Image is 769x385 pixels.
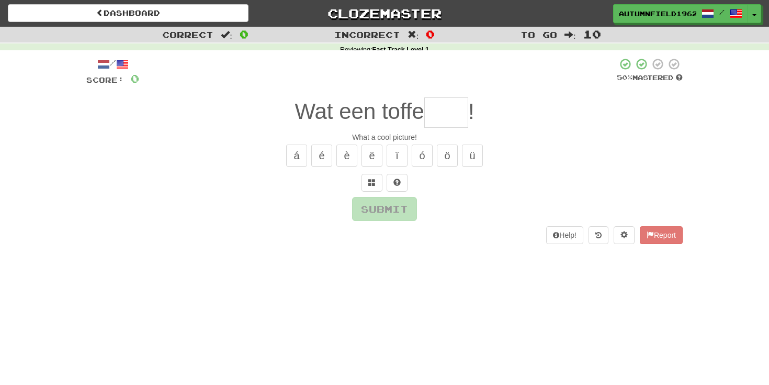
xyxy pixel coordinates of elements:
span: 0 [240,28,248,40]
span: : [564,30,576,39]
button: è [336,145,357,167]
a: Dashboard [8,4,248,22]
button: ë [361,145,382,167]
button: ö [437,145,458,167]
button: ï [387,145,408,167]
span: 0 [426,28,435,40]
button: Switch sentence to multiple choice alt+p [361,174,382,192]
span: ! [468,99,474,124]
a: AutumnField1962 / [613,4,748,23]
div: Mastered [617,73,683,83]
span: To go [521,29,557,40]
span: : [221,30,232,39]
span: AutumnField1962 [619,9,696,18]
button: á [286,145,307,167]
span: / [719,8,725,16]
button: ó [412,145,433,167]
div: / [86,58,139,71]
button: é [311,145,332,167]
span: Correct [162,29,213,40]
button: Report [640,226,683,244]
span: Incorrect [334,29,400,40]
a: Clozemaster [264,4,505,23]
button: ü [462,145,483,167]
strong: Fast Track Level 1 [372,46,429,53]
button: Submit [352,197,417,221]
span: Score: [86,75,124,84]
span: Wat een toffe [295,99,424,124]
div: What a cool picture! [86,132,683,142]
span: : [408,30,419,39]
span: 0 [130,72,139,85]
button: Round history (alt+y) [589,226,608,244]
button: Help! [546,226,583,244]
span: 50 % [617,73,632,82]
span: 10 [583,28,601,40]
button: Single letter hint - you only get 1 per sentence and score half the points! alt+h [387,174,408,192]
